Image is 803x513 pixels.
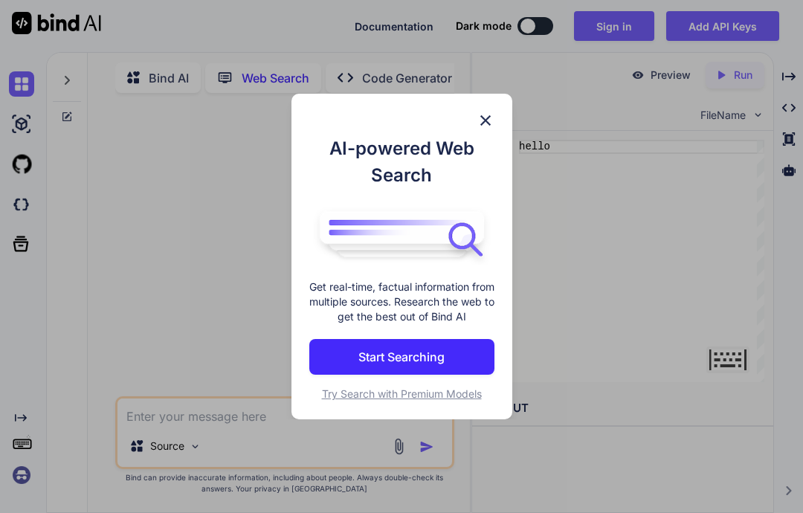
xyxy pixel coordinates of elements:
[309,204,494,265] img: bind logo
[309,339,494,375] button: Start Searching
[322,387,482,400] span: Try Search with Premium Models
[309,280,494,324] p: Get real-time, factual information from multiple sources. Research the web to get the best out of...
[358,348,445,366] p: Start Searching
[477,112,494,129] img: close
[309,135,494,189] h1: AI-powered Web Search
